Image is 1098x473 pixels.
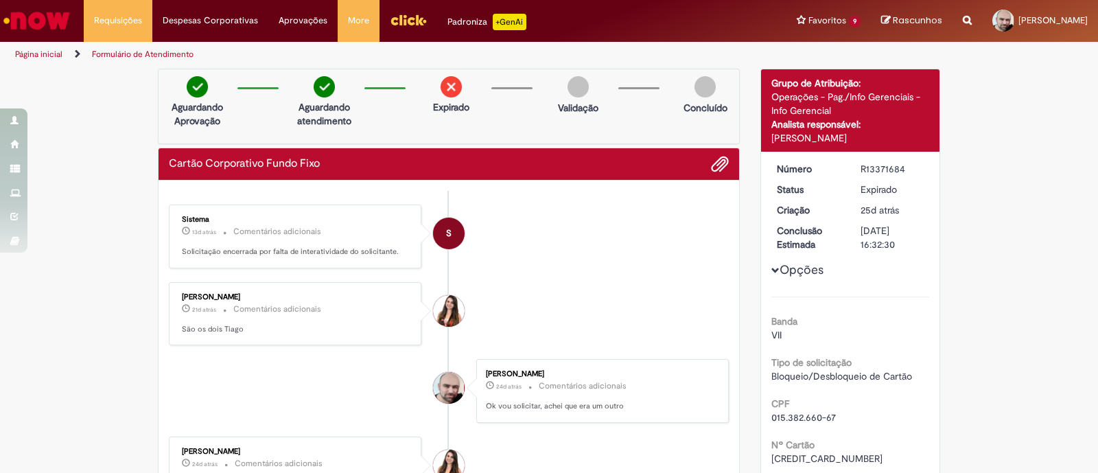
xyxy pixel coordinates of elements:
[433,295,465,327] div: Thais Dos Santos
[182,246,410,257] p: Solicitação encerrada por falta de interatividade do solicitante.
[771,411,836,424] span: 015.382.660-67
[771,452,883,465] span: [CREDIT_CARD_NUMBER]
[486,401,714,412] p: Ok vou solicitar, achei que era um outro
[771,76,930,90] div: Grupo de Atribuição:
[694,76,716,97] img: img-circle-grey.png
[233,226,321,238] small: Comentários adicionais
[767,162,851,176] dt: Número
[539,380,627,392] small: Comentários adicionais
[808,14,846,27] span: Favoritos
[433,372,465,404] div: Tiago Da Silva Bryon
[192,228,216,236] time: 19/08/2025 13:09:44
[771,439,815,451] b: Nº Cartão
[441,76,462,97] img: remove.png
[771,315,797,327] b: Banda
[1,7,72,34] img: ServiceNow
[771,131,930,145] div: [PERSON_NAME]
[881,14,942,27] a: Rascunhos
[771,397,789,410] b: CPF
[192,460,218,468] time: 08/08/2025 10:36:01
[192,460,218,468] span: 24d atrás
[10,42,722,67] ul: Trilhas de página
[94,14,142,27] span: Requisições
[192,305,216,314] span: 21d atrás
[771,356,852,369] b: Tipo de solicitação
[771,90,930,117] div: Operações - Pag./Info Gerenciais - Info Gerencial
[861,224,924,251] div: [DATE] 16:32:30
[433,218,465,249] div: System
[568,76,589,97] img: img-circle-grey.png
[182,216,410,224] div: Sistema
[496,382,522,391] span: 24d atrás
[486,370,714,378] div: [PERSON_NAME]
[767,183,851,196] dt: Status
[893,14,942,27] span: Rascunhos
[390,10,427,30] img: click_logo_yellow_360x200.png
[169,158,320,170] h2: Cartão Corporativo Fundo Fixo Histórico de tíquete
[767,224,851,251] dt: Conclusão Estimada
[771,117,930,131] div: Analista responsável:
[15,49,62,60] a: Página inicial
[314,76,335,97] img: check-circle-green.png
[192,228,216,236] span: 13d atrás
[447,14,526,30] div: Padroniza
[182,293,410,301] div: [PERSON_NAME]
[861,204,899,216] time: 07/08/2025 15:00:21
[182,324,410,335] p: São os dois Tiago
[164,100,231,128] p: Aguardando Aprovação
[861,204,899,216] span: 25d atrás
[767,203,851,217] dt: Criação
[684,101,727,115] p: Concluído
[771,329,782,341] span: VII
[291,100,358,128] p: Aguardando atendimento
[433,100,469,114] p: Expirado
[861,162,924,176] div: R13371684
[279,14,327,27] span: Aprovações
[163,14,258,27] span: Despesas Corporativas
[849,16,861,27] span: 9
[861,203,924,217] div: 07/08/2025 15:00:21
[192,305,216,314] time: 11/08/2025 15:09:43
[235,458,323,470] small: Comentários adicionais
[496,382,522,391] time: 08/08/2025 15:08:07
[861,183,924,196] div: Expirado
[92,49,194,60] a: Formulário de Atendimento
[711,155,729,173] button: Adicionar anexos
[1018,14,1088,26] span: [PERSON_NAME]
[493,14,526,30] p: +GenAi
[233,303,321,315] small: Comentários adicionais
[558,101,598,115] p: Validação
[771,370,912,382] span: Bloqueio/Desbloqueio de Cartão
[348,14,369,27] span: More
[446,217,452,250] span: S
[187,76,208,97] img: check-circle-green.png
[182,448,410,456] div: [PERSON_NAME]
